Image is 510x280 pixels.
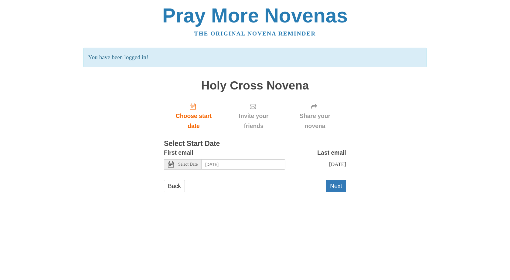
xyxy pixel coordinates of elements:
[170,111,217,131] span: Choose start date
[162,4,348,27] a: Pray More Novenas
[164,140,346,148] h3: Select Start Date
[164,148,193,158] label: First email
[284,98,346,134] div: Click "Next" to confirm your start date first.
[164,98,223,134] a: Choose start date
[223,98,284,134] div: Click "Next" to confirm your start date first.
[229,111,278,131] span: Invite your friends
[290,111,340,131] span: Share your novena
[329,161,346,167] span: [DATE]
[83,48,427,67] p: You have been logged in!
[164,79,346,92] h1: Holy Cross Novena
[164,180,185,192] a: Back
[178,162,198,167] span: Select Date
[194,30,316,37] a: The original novena reminder
[326,180,346,192] button: Next
[317,148,346,158] label: Last email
